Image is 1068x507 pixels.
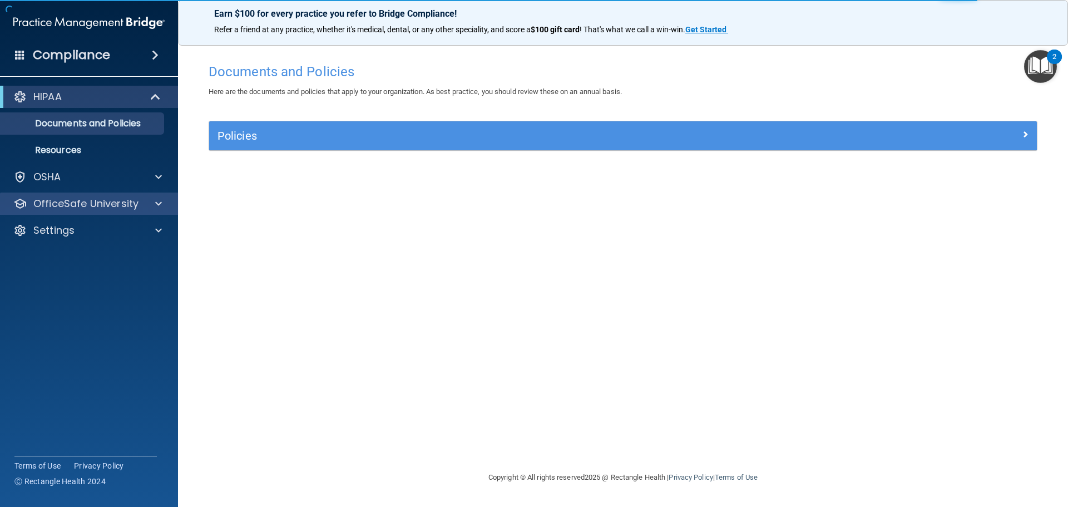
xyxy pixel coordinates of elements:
[13,224,162,237] a: Settings
[420,460,826,495] div: Copyright © All rights reserved 2025 @ Rectangle Health | |
[7,118,159,129] p: Documents and Policies
[1052,57,1056,71] div: 2
[7,145,159,156] p: Resources
[13,197,162,210] a: OfficeSafe University
[685,25,726,34] strong: Get Started
[209,65,1037,79] h4: Documents and Policies
[214,25,531,34] span: Refer a friend at any practice, whether it's medical, dental, or any other speciality, and score a
[13,90,161,104] a: HIPAA
[14,460,61,471] a: Terms of Use
[209,87,622,96] span: Here are the documents and policies that apply to your organization. As best practice, you should...
[13,12,165,34] img: PMB logo
[1024,50,1057,83] button: Open Resource Center, 2 new notifications
[33,90,62,104] p: HIPAA
[669,473,713,481] a: Privacy Policy
[580,25,685,34] span: ! That's what we call a win-win.
[13,170,162,184] a: OSHA
[685,25,728,34] a: Get Started
[33,197,139,210] p: OfficeSafe University
[715,473,758,481] a: Terms of Use
[14,476,106,487] span: Ⓒ Rectangle Health 2024
[214,8,1032,19] p: Earn $100 for every practice you refer to Bridge Compliance!
[217,130,822,142] h5: Policies
[33,170,61,184] p: OSHA
[33,224,75,237] p: Settings
[217,127,1029,145] a: Policies
[531,25,580,34] strong: $100 gift card
[33,47,110,63] h4: Compliance
[74,460,124,471] a: Privacy Policy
